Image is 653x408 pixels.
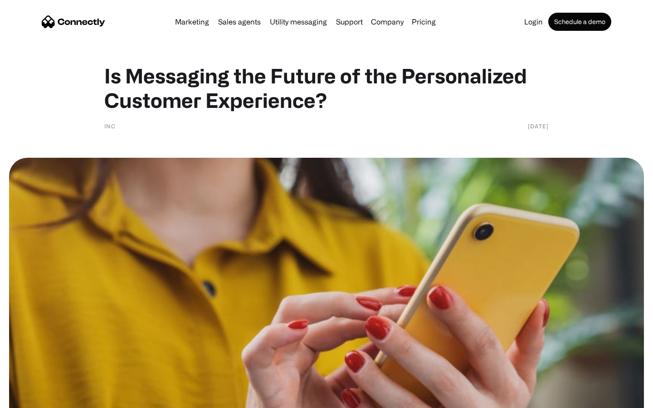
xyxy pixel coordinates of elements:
[104,63,549,112] h1: Is Messaging the Future of the Personalized Customer Experience?
[9,392,54,405] aside: Language selected: English
[104,121,116,131] div: Inc
[332,18,366,25] a: Support
[528,121,549,131] div: [DATE]
[171,18,213,25] a: Marketing
[408,18,439,25] a: Pricing
[548,13,611,31] a: Schedule a demo
[371,15,404,28] div: Company
[266,18,331,25] a: Utility messaging
[521,18,546,25] a: Login
[214,18,264,25] a: Sales agents
[18,392,54,405] ul: Language list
